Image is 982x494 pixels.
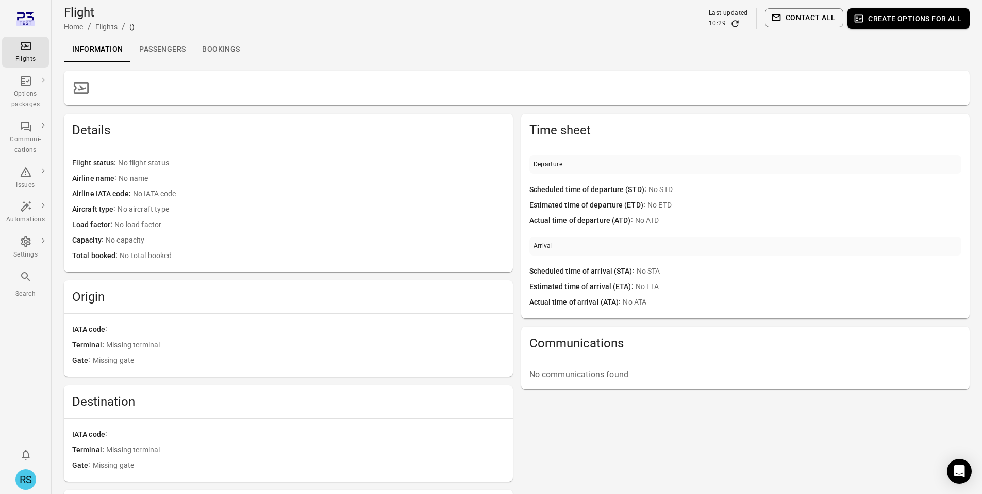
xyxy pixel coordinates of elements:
div: Automations [6,215,45,225]
div: Settings [6,250,45,260]
h2: Time sheet [529,122,962,138]
a: Settings [2,232,49,263]
div: RS [15,469,36,490]
span: No flight status [118,157,504,169]
h1: Flight [64,4,135,21]
a: Home [64,23,84,31]
span: No ETA [636,281,961,293]
div: Last updated [709,8,748,19]
div: Search [6,289,45,299]
button: Create options for all [847,8,970,29]
span: Missing terminal [106,444,505,456]
span: IATA code [72,429,109,440]
span: Scheduled time of departure (STD) [529,184,648,196]
span: Terminal [72,340,106,351]
div: 10:29 [709,19,726,29]
span: Missing terminal [106,340,505,351]
div: Issues [6,180,45,190]
a: Options packages [2,72,49,113]
span: Capacity [72,235,106,246]
div: Departure [534,160,563,170]
a: Information [64,37,131,62]
span: Airline IATA code [72,188,133,200]
span: No ATD [635,215,961,227]
div: () [129,22,135,32]
span: Actual time of arrival (ATA) [529,297,623,308]
h2: Communications [529,335,962,352]
span: IATA code [72,324,109,336]
li: / [122,21,125,33]
span: Missing gate [93,355,505,366]
span: Missing gate [93,460,505,471]
span: No IATA code [133,188,505,200]
button: Ravi Shankar Udaya Kumar [11,465,40,494]
span: Terminal [72,444,106,456]
li: / [88,21,91,33]
div: Flights [6,54,45,65]
span: Aircraft type [72,204,118,215]
p: No communications found [529,369,962,381]
span: No total booked [120,250,504,262]
span: Total booked [72,250,120,262]
span: Flight status [72,157,118,169]
h2: Details [72,122,505,138]
span: Gate [72,355,93,366]
button: Refresh data [730,19,740,29]
span: Load factor [72,219,114,231]
a: Issues [2,163,49,194]
div: Local navigation [64,37,970,62]
span: Gate [72,460,93,471]
span: No STD [648,184,961,196]
div: Communi-cations [6,135,45,155]
h2: Origin [72,289,505,305]
span: Airline name [72,173,119,184]
a: Automations [2,197,49,228]
div: Arrival [534,241,553,251]
button: Contact all [765,8,843,27]
span: No ATA [623,297,961,308]
span: No aircraft type [118,204,504,215]
nav: Breadcrumbs [64,21,135,33]
a: Communi-cations [2,117,49,158]
h2: Destination [72,393,505,410]
a: Flights [2,37,49,68]
a: Bookings [194,37,248,62]
span: No name [119,173,504,184]
span: No load factor [114,219,504,231]
button: Search [2,267,49,302]
span: No ETD [647,200,961,211]
div: Options packages [6,89,45,110]
span: Estimated time of departure (ETD) [529,200,647,211]
div: Open Intercom Messenger [947,459,972,484]
a: Passengers [131,37,194,62]
span: Scheduled time of arrival (STA) [529,266,637,277]
span: No capacity [106,235,505,246]
span: Estimated time of arrival (ETA) [529,281,636,293]
span: Actual time of departure (ATD) [529,215,635,227]
span: No STA [637,266,961,277]
button: Notifications [15,444,36,465]
a: Flights [95,23,118,31]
